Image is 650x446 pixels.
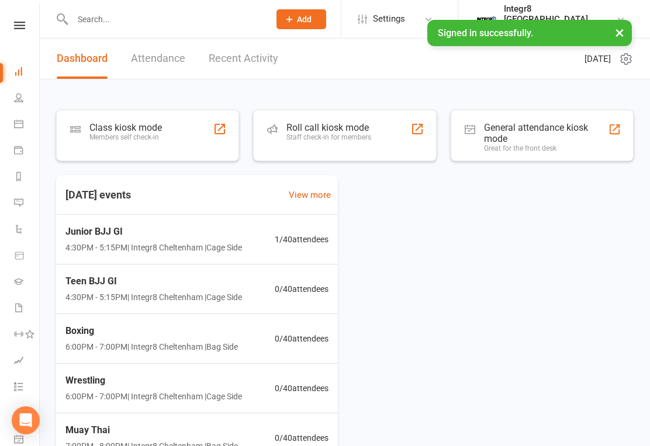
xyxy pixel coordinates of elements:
span: 6:00PM - 7:00PM | Integr8 Cheltenham | Bag Side [65,340,238,353]
div: General attendance kiosk mode [484,122,608,144]
a: Assessments [14,349,40,375]
span: Add [297,15,312,24]
a: Reports [14,165,40,191]
span: Junior BJJ GI [65,224,242,239]
div: Integr8 [GEOGRAPHIC_DATA] [504,4,616,25]
span: [DATE] [585,52,611,66]
a: Dashboard [57,39,108,79]
input: Search... [69,11,261,27]
span: Wrestling [65,373,242,388]
div: Class kiosk mode [89,122,162,133]
div: Open Intercom Messenger [12,406,40,434]
span: 0 / 40 attendees [275,283,329,295]
a: Calendar [14,112,40,138]
div: Roll call kiosk mode [286,122,371,133]
span: 1 / 40 attendees [275,233,329,246]
a: Product Sales [14,243,40,270]
span: 0 / 40 attendees [275,382,329,395]
a: View more [289,188,331,202]
span: 4:30PM - 5:15PM | Integr8 Cheltenham | Cage Side [65,291,242,304]
h3: [DATE] events [56,184,140,205]
span: 0 / 40 attendees [275,332,329,345]
img: thumb_image1744271085.png [475,8,498,31]
a: Recent Activity [209,39,278,79]
span: Signed in successfully. [438,27,533,39]
a: People [14,86,40,112]
span: Settings [373,6,405,32]
span: Boxing [65,323,238,339]
button: Add [276,9,326,29]
span: Teen BJJ GI [65,274,242,289]
a: Payments [14,138,40,165]
a: Attendance [131,39,185,79]
div: Members self check-in [89,133,162,141]
div: Great for the front desk [484,144,608,152]
span: Muay Thai [65,423,238,438]
a: What's New [14,401,40,427]
button: × [609,20,630,45]
span: 0 / 40 attendees [275,431,329,444]
span: 4:30PM - 5:15PM | Integr8 Cheltenham | Cage Side [65,241,242,254]
span: 6:00PM - 7:00PM | Integr8 Cheltenham | Cage Side [65,390,242,403]
a: Dashboard [14,60,40,86]
div: Staff check-in for members [286,133,371,141]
